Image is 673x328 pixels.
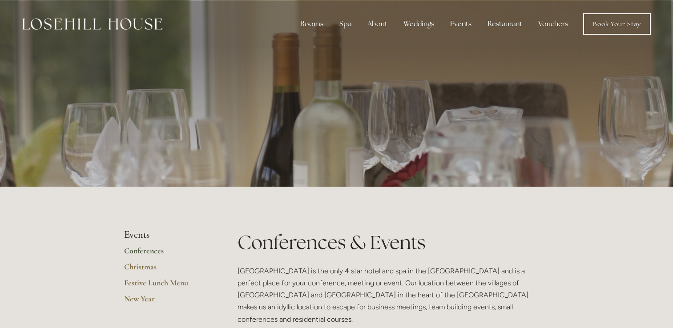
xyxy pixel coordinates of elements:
h1: Conferences & Events [238,229,549,256]
a: Christmas [124,262,209,278]
a: Conferences [124,246,209,262]
div: Spa [332,15,359,33]
div: About [360,15,395,33]
a: New Year [124,294,209,310]
a: Vouchers [531,15,575,33]
div: Events [443,15,479,33]
div: Rooms [293,15,330,33]
a: Festive Lunch Menu [124,278,209,294]
li: Events [124,229,209,241]
div: Restaurant [480,15,529,33]
div: Weddings [396,15,441,33]
a: Book Your Stay [583,13,651,35]
img: Losehill House [22,18,162,30]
